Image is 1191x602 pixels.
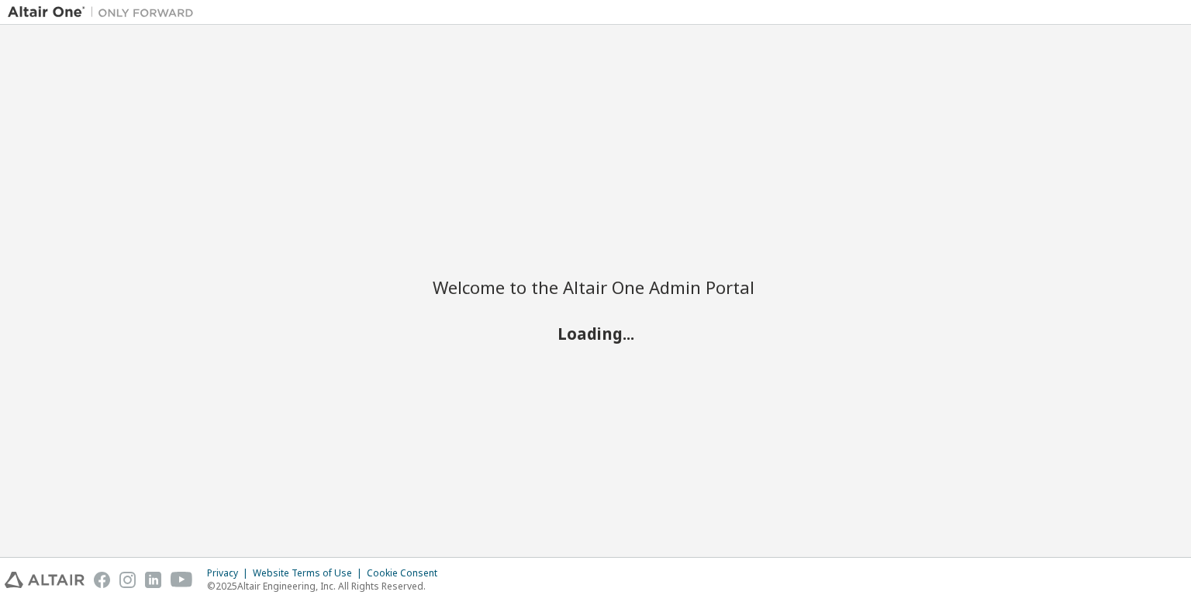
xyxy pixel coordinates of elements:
[5,572,85,588] img: altair_logo.svg
[433,276,758,298] h2: Welcome to the Altair One Admin Portal
[8,5,202,20] img: Altair One
[145,572,161,588] img: linkedin.svg
[367,567,447,580] div: Cookie Consent
[94,572,110,588] img: facebook.svg
[119,572,136,588] img: instagram.svg
[207,580,447,593] p: © 2025 Altair Engineering, Inc. All Rights Reserved.
[253,567,367,580] div: Website Terms of Use
[171,572,193,588] img: youtube.svg
[207,567,253,580] div: Privacy
[433,323,758,344] h2: Loading...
